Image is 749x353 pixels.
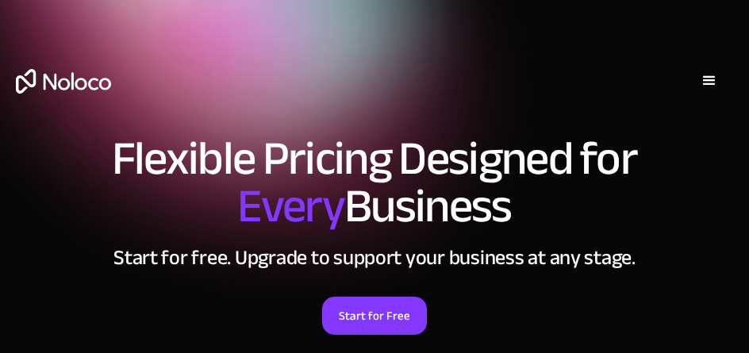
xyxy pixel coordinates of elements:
h1: Flexible Pricing Designed for Business [16,135,733,230]
span: Every [237,162,344,251]
h2: Start for free. Upgrade to support your business at any stage. [16,246,733,270]
div: menu [686,57,733,105]
a: Start for Free [322,297,427,335]
a: home [16,69,111,94]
